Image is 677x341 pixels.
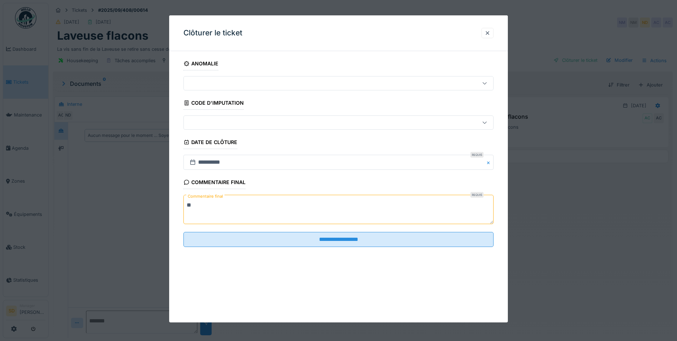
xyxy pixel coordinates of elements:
div: Requis [470,152,484,158]
div: Code d'imputation [183,98,244,110]
div: Date de clôture [183,137,237,149]
button: Close [486,155,494,170]
div: Anomalie [183,58,218,70]
h3: Clôturer le ticket [183,29,242,38]
label: Commentaire final [186,192,224,201]
div: Requis [470,192,484,198]
div: Commentaire final [183,177,246,189]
